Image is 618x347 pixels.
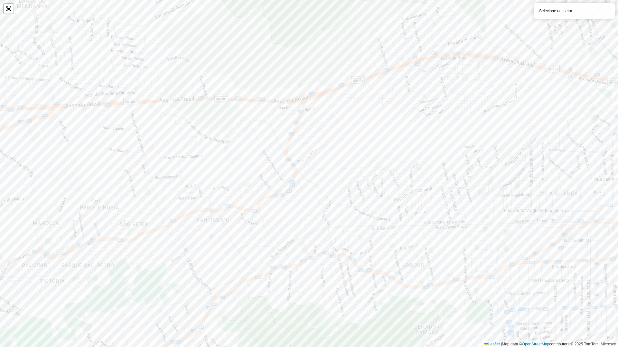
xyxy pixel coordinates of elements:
a: OpenStreetMap [522,342,549,346]
a: Leaflet [484,342,500,346]
div: Selecione um setor [534,3,615,19]
span: | [501,342,502,346]
a: Abrir mapa em tela cheia [4,4,14,14]
div: Map data © contributors,© 2025 TomTom, Microsoft [483,342,618,347]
